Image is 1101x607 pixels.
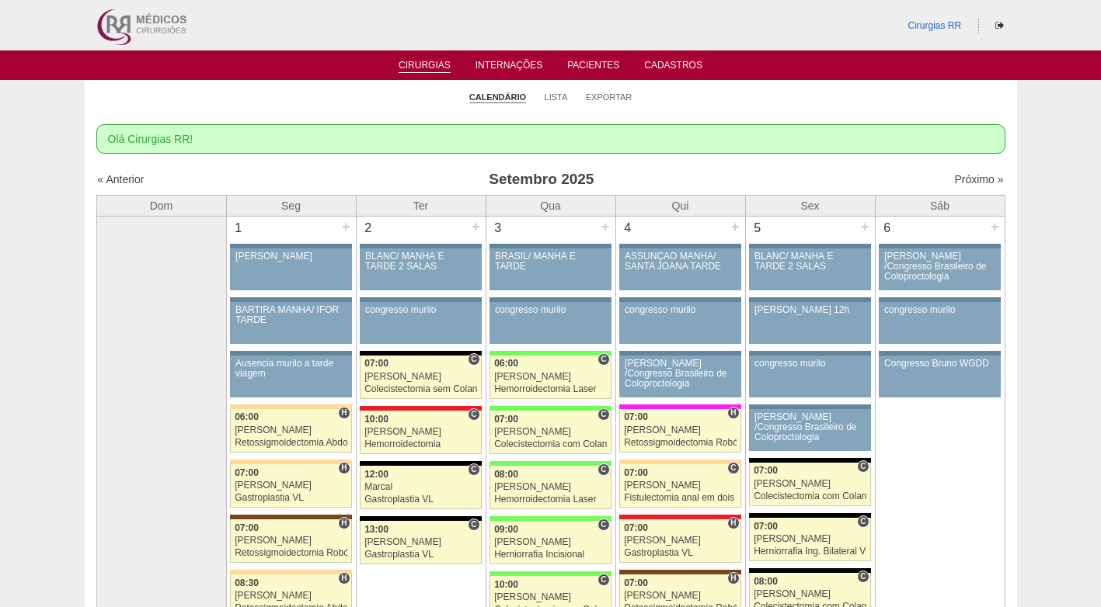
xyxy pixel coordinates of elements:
[490,466,611,509] a: C 08:00 [PERSON_NAME] Hemorroidectomia Laser
[365,305,476,315] div: congresso murilo
[230,351,351,356] div: Key: Aviso
[230,297,351,302] div: Key: Aviso
[315,168,768,191] h3: Setembro 2025
[727,407,739,419] span: Hospital
[495,251,606,272] div: BRASIL/ MANHÃ E TARDE
[598,519,609,531] span: Consultório
[490,302,611,344] a: congresso murilo
[235,425,347,435] div: [PERSON_NAME]
[619,519,740,563] a: H 07:00 [PERSON_NAME] Gastroplastia VL
[624,493,737,503] div: Fistulectomia anal em dois tempos
[749,463,870,506] a: C 07:00 [PERSON_NAME] Colecistectomia com Colangiografia VL
[235,493,347,503] div: Gastroplastia VL
[879,356,1000,397] a: Congresso Bruno WGDD
[857,460,869,473] span: Consultório
[754,465,778,476] span: 07:00
[338,572,350,584] span: Hospital
[490,297,611,302] div: Key: Aviso
[365,251,476,272] div: BLANC/ MANHÃ E TARDE 2 SALAS
[494,537,607,547] div: [PERSON_NAME]
[625,251,736,272] div: ASSUNÇÃO MANHÃ/ SANTA JOANA TARDE
[619,464,740,508] a: C 07:00 [PERSON_NAME] Fistulectomia anal em dois tempos
[567,60,619,75] a: Pacientes
[364,414,388,425] span: 10:00
[235,411,259,422] span: 06:00
[754,412,866,443] div: [PERSON_NAME] /Congresso Brasileiro de Coloproctologia
[754,576,778,587] span: 08:00
[879,302,1000,344] a: congresso murilo
[494,469,518,480] span: 08:00
[624,548,737,558] div: Gastroplastia VL
[494,358,518,369] span: 06:00
[490,521,611,564] a: C 09:00 [PERSON_NAME] Herniorrafia Incisional
[364,372,477,382] div: [PERSON_NAME]
[230,244,351,248] div: Key: Aviso
[749,458,870,463] div: Key: Blanc
[364,439,477,449] div: Hemorroidectomia
[754,479,866,489] div: [PERSON_NAME]
[619,297,740,302] div: Key: Aviso
[468,463,479,476] span: Consultório
[230,404,351,409] div: Key: Bartira
[494,579,518,590] span: 10:00
[364,482,477,492] div: Marcal
[494,550,607,560] div: Herniorrafia Incisional
[749,351,870,356] div: Key: Aviso
[644,60,702,75] a: Cadastros
[625,305,736,315] div: congresso murilo
[754,491,866,501] div: Colecistectomia com Colangiografia VL
[616,217,640,240] div: 4
[884,305,995,315] div: congresso murilo
[619,244,740,248] div: Key: Aviso
[490,248,611,290] a: BRASIL/ MANHÃ E TARDE
[619,302,740,344] a: congresso murilo
[364,469,388,480] span: 12:00
[749,302,870,344] a: [PERSON_NAME] 12h
[235,536,347,546] div: [PERSON_NAME]
[360,411,481,454] a: C 10:00 [PERSON_NAME] Hemorroidectomia
[598,574,609,586] span: Consultório
[879,297,1000,302] div: Key: Aviso
[230,460,351,464] div: Key: Bartira
[749,244,870,248] div: Key: Aviso
[230,409,351,453] a: H 06:00 [PERSON_NAME] Retossigmoidectomia Abdominal VL
[468,519,479,531] span: Consultório
[754,305,866,315] div: [PERSON_NAME] 12h
[490,406,611,411] div: Key: Brasil
[360,356,481,399] a: C 07:00 [PERSON_NAME] Colecistectomia sem Colangiografia VL
[875,195,1005,216] th: Sáb
[230,519,351,563] a: H 07:00 [PERSON_NAME] Retossigmoidectomia Robótica
[230,248,351,290] a: [PERSON_NAME]
[235,480,347,491] div: [PERSON_NAME]
[884,359,995,369] div: Congresso Bruno WGDD
[338,462,350,474] span: Hospital
[749,297,870,302] div: Key: Aviso
[599,217,612,237] div: +
[230,464,351,508] a: H 07:00 [PERSON_NAME] Gastroplastia VL
[494,494,607,505] div: Hemorroidectomia Laser
[235,305,347,325] div: BARTIRA MANHÃ/ IFOR TARDE
[619,356,740,397] a: [PERSON_NAME] /Congresso Brasileiro de Coloproctologia
[754,534,866,544] div: [PERSON_NAME]
[360,461,481,466] div: Key: Blanc
[988,217,1002,237] div: +
[749,568,870,573] div: Key: Blanc
[727,462,739,474] span: Consultório
[754,546,866,557] div: Herniorrafia Ing. Bilateral VL
[624,438,737,448] div: Retossigmoidectomia Robótica
[908,20,961,31] a: Cirurgias RR
[360,466,481,509] a: C 12:00 Marcal Gastroplastia VL
[486,217,510,240] div: 3
[727,517,739,529] span: Hospital
[490,516,611,521] div: Key: Brasil
[96,195,226,216] th: Dom
[625,359,736,390] div: [PERSON_NAME] /Congresso Brasileiro de Coloproctologia
[364,427,477,437] div: [PERSON_NAME]
[494,524,518,535] span: 09:00
[494,414,518,425] span: 07:00
[624,411,648,422] span: 07:00
[749,518,870,561] a: C 07:00 [PERSON_NAME] Herniorrafia Ing. Bilateral VL
[619,248,740,290] a: ASSUNÇÃO MANHÃ/ SANTA JOANA TARDE
[495,305,606,315] div: congresso murilo
[754,359,866,369] div: congresso murilo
